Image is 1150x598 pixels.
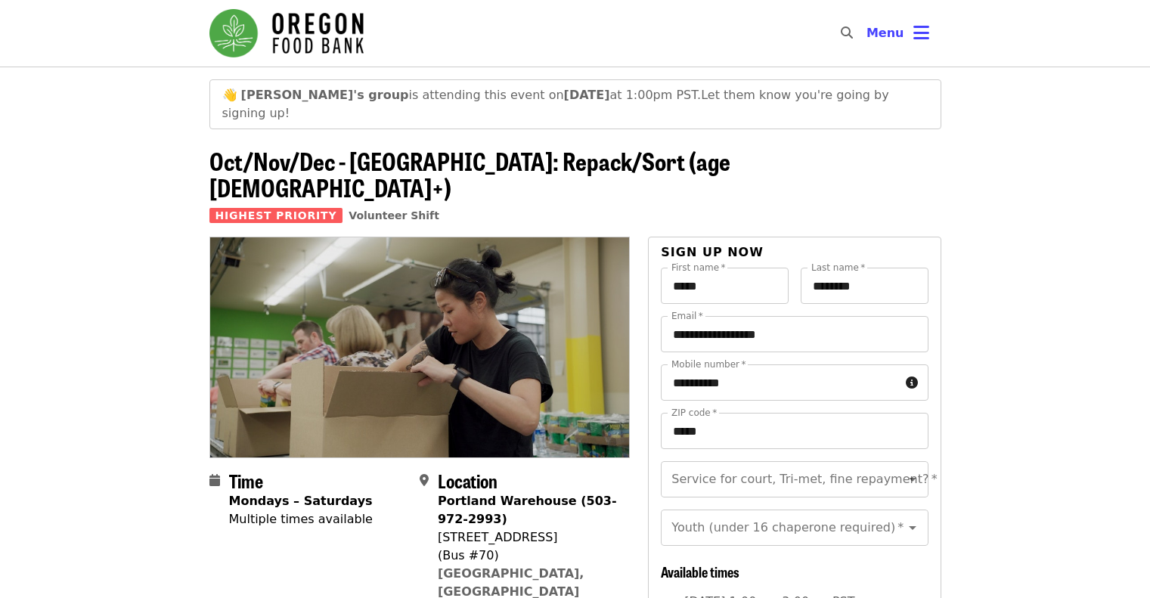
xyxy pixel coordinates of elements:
strong: Mondays – Saturdays [229,494,373,508]
span: Location [438,467,498,494]
input: First name [661,268,789,304]
label: Mobile number [671,360,745,369]
span: Highest Priority [209,208,343,223]
span: Sign up now [661,245,764,259]
input: Mobile number [661,364,899,401]
button: Toggle account menu [854,15,941,51]
i: search icon [841,26,853,40]
label: Email [671,311,703,321]
strong: Portland Warehouse (503-972-2993) [438,494,617,526]
img: Oregon Food Bank - Home [209,9,364,57]
span: Oct/Nov/Dec - [GEOGRAPHIC_DATA]: Repack/Sort (age [DEMOGRAPHIC_DATA]+) [209,143,730,205]
button: Open [902,469,923,490]
i: circle-info icon [906,376,918,390]
span: Time [229,467,263,494]
input: Search [862,15,874,51]
img: Oct/Nov/Dec - Portland: Repack/Sort (age 8+) organized by Oregon Food Bank [210,237,630,457]
div: [STREET_ADDRESS] [438,528,618,547]
strong: [DATE] [564,88,610,102]
i: calendar icon [209,473,220,488]
input: Email [661,316,928,352]
span: waving emoji [222,88,237,102]
button: Open [902,517,923,538]
div: (Bus #70) [438,547,618,565]
label: ZIP code [671,408,717,417]
i: bars icon [913,22,929,44]
label: First name [671,263,726,272]
strong: [PERSON_NAME]'s group [241,88,409,102]
input: Last name [801,268,928,304]
label: Last name [811,263,865,272]
div: Multiple times available [229,510,373,528]
span: Available times [661,562,739,581]
span: Menu [866,26,904,40]
span: is attending this event on at 1:00pm PST. [241,88,702,102]
a: Volunteer Shift [349,209,439,222]
i: map-marker-alt icon [420,473,429,488]
input: ZIP code [661,413,928,449]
